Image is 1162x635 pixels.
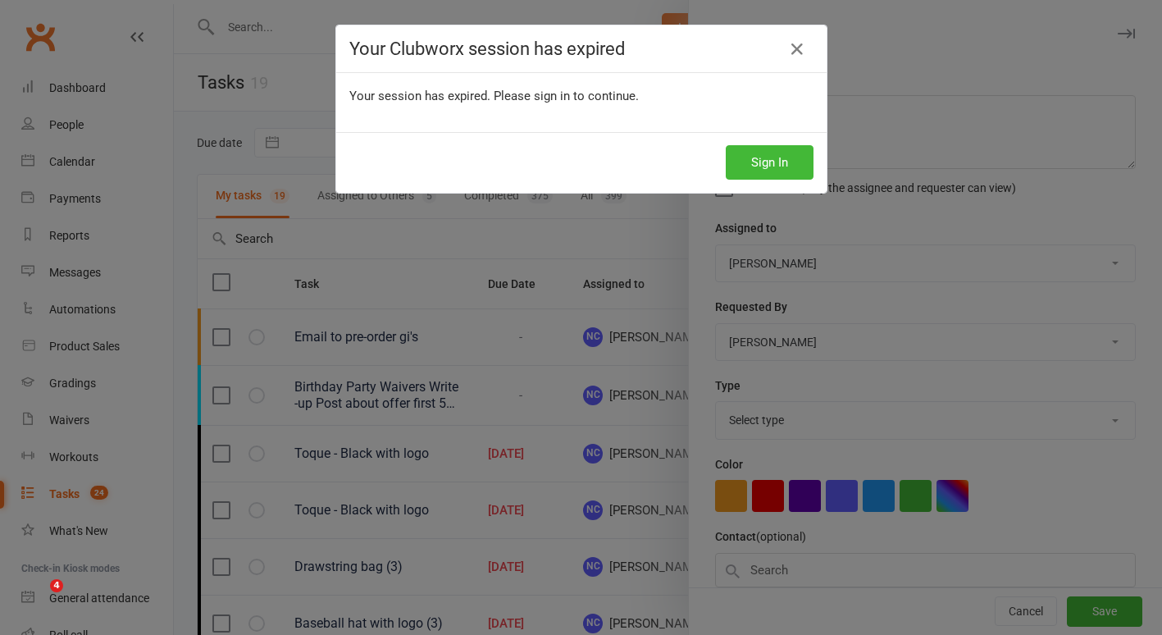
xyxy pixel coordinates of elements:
span: Your session has expired. Please sign in to continue. [349,89,639,103]
h4: Your Clubworx session has expired [349,39,813,59]
span: 4 [50,579,63,592]
button: Sign In [726,145,813,180]
a: Close [784,36,810,62]
iframe: Intercom live chat [16,579,56,619]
